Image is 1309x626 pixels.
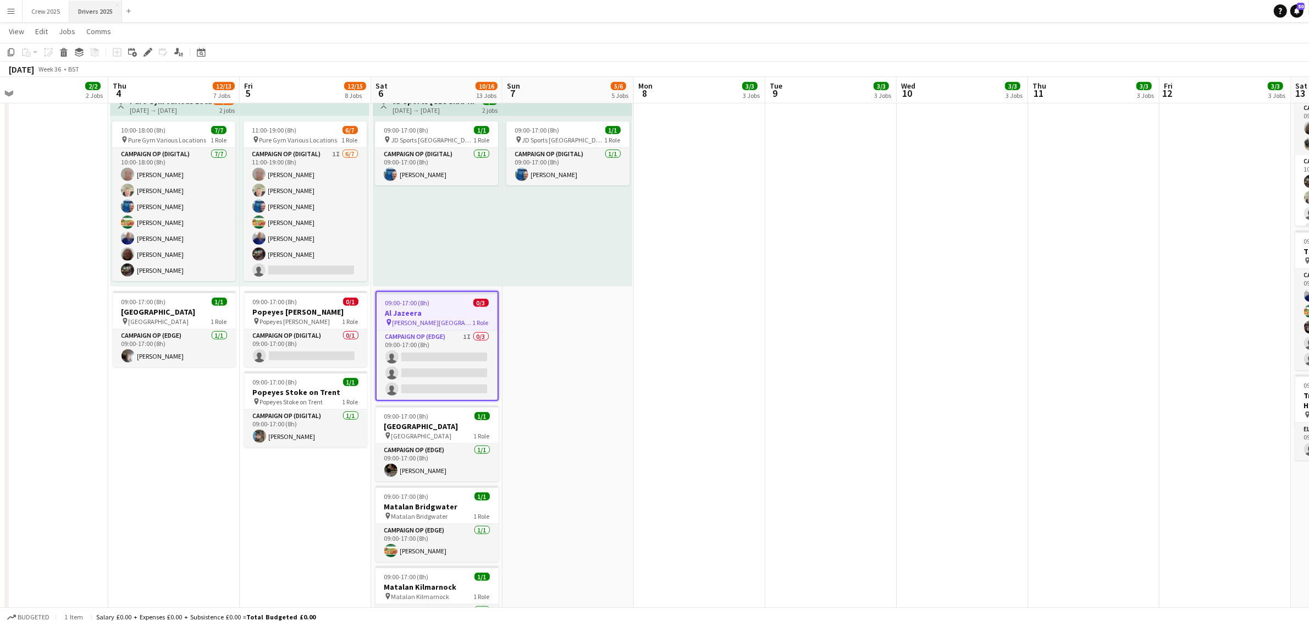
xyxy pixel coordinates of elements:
span: JD Sports [GEOGRAPHIC_DATA] [522,136,605,144]
app-card-role: Campaign Op (Digital)1/109:00-17:00 (8h)[PERSON_NAME] [244,410,367,447]
button: Budgeted [5,611,51,623]
div: 3 Jobs [1268,91,1285,100]
span: 1 Role [473,136,489,144]
span: 10 [899,87,915,100]
div: 09:00-17:00 (8h)1/1[GEOGRAPHIC_DATA] [GEOGRAPHIC_DATA]1 RoleCampaign Op (Edge)1/109:00-17:00 (8h)... [375,405,499,481]
span: 1/1 [474,126,489,134]
h3: Al Jazeera [377,308,498,318]
span: Sat [1295,81,1307,91]
div: 5 Jobs [611,91,628,100]
span: 09:00-17:00 (8h) [384,126,428,134]
app-card-role: Campaign Op (Digital)1/109:00-17:00 (8h)[PERSON_NAME] [506,148,629,185]
span: 12/13 [213,82,235,90]
span: 3/3 [742,82,758,90]
h3: Popeyes Stoke on Trent [244,387,367,397]
div: 3 Jobs [874,91,891,100]
span: Matalan Kilmarnock [391,592,450,601]
span: Total Budgeted £0.00 [246,613,316,621]
span: 3/3 [1136,82,1152,90]
app-job-card: 09:00-17:00 (8h)1/1 JD Sports [GEOGRAPHIC_DATA]1 RoleCampaign Op (Digital)1/109:00-17:00 (8h)[PER... [375,122,498,185]
span: 09:00-17:00 (8h) [385,299,430,307]
app-card-role: Campaign Op (Digital)0/109:00-17:00 (8h) [244,330,367,367]
span: 09:00-17:00 (8h) [121,298,166,306]
span: Sat [375,81,388,91]
div: [DATE] → [DATE] [130,106,212,114]
h3: Matalan Kilmarnock [375,582,499,592]
div: 2 jobs [219,105,235,114]
span: 12/15 [344,82,366,90]
span: 6/7 [343,126,358,134]
button: Drivers 2025 [69,1,122,22]
div: 2 Jobs [86,91,103,100]
span: 1/1 [343,378,358,386]
span: 6 [374,87,388,100]
span: 1 Role [343,398,358,406]
app-card-role: Campaign Op (Digital)7/710:00-18:00 (8h)[PERSON_NAME][PERSON_NAME][PERSON_NAME][PERSON_NAME][PERS... [112,148,235,281]
span: [PERSON_NAME][GEOGRAPHIC_DATA] [393,319,473,327]
span: 09:00-17:00 (8h) [384,492,429,501]
span: 1/1 [212,298,227,306]
app-card-role: Campaign Op (Edge)1I0/309:00-17:00 (8h) [377,331,498,400]
span: 3/3 [1005,82,1020,90]
span: Mon [638,81,653,91]
span: 1 Role [342,136,358,144]
h3: Matalan Bridgwater [375,502,499,512]
span: 09:00-17:00 (8h) [253,378,297,386]
a: Jobs [54,24,80,39]
button: Crew 2025 [23,1,69,22]
span: Pure Gym Various Locations [128,136,206,144]
span: Jobs [59,26,75,36]
span: 09:00-17:00 (8h) [384,573,429,581]
span: 1 Role [474,432,490,440]
span: [GEOGRAPHIC_DATA] [129,317,189,326]
app-job-card: 09:00-17:00 (8h)1/1Popeyes Stoke on Trent Popeyes Stoke on Trent1 RoleCampaign Op (Digital)1/109:... [244,371,367,447]
span: Fri [244,81,253,91]
span: 0/3 [473,299,489,307]
div: 3 Jobs [1006,91,1023,100]
span: Pure Gym Various Locations [259,136,338,144]
div: 8 Jobs [345,91,366,100]
span: 1 Role [473,319,489,327]
div: 09:00-17:00 (8h)1/1 JD Sports [GEOGRAPHIC_DATA]1 RoleCampaign Op (Digital)1/109:00-17:00 (8h)[PER... [506,122,629,185]
span: 2/2 [85,82,101,90]
span: Fri [1164,81,1173,91]
h3: [GEOGRAPHIC_DATA] [113,307,236,317]
span: 7/7 [211,126,227,134]
app-card-role: Campaign Op (Digital)1I6/711:00-19:00 (8h)[PERSON_NAME][PERSON_NAME][PERSON_NAME][PERSON_NAME][PE... [244,148,367,281]
span: Edit [35,26,48,36]
a: Comms [82,24,115,39]
span: 1 Role [211,136,227,144]
span: 1 Role [343,317,358,326]
span: 1/1 [474,492,490,501]
span: Matalan Bridgwater [391,512,448,520]
span: Thu [1032,81,1046,91]
div: 11:00-19:00 (8h)6/7 Pure Gym Various Locations1 RoleCampaign Op (Digital)1I6/711:00-19:00 (8h)[PE... [244,122,367,281]
app-job-card: 10:00-18:00 (8h)7/7 Pure Gym Various Locations1 RoleCampaign Op (Digital)7/710:00-18:00 (8h)[PERS... [112,122,235,281]
h3: [GEOGRAPHIC_DATA] [375,421,499,431]
span: 1 Role [605,136,621,144]
span: 3/3 [874,82,889,90]
span: Budgeted [18,613,49,621]
app-card-role: Campaign Op (Edge)1/109:00-17:00 (8h)[PERSON_NAME] [113,330,236,367]
span: View [9,26,24,36]
div: [DATE] → [DATE] [393,106,474,114]
span: Week 36 [36,65,64,73]
app-card-role: Campaign Op (Edge)1/109:00-17:00 (8h)[PERSON_NAME] [375,444,499,481]
span: 1 Role [474,592,490,601]
span: Comms [86,26,111,36]
span: Wed [901,81,915,91]
span: 5/6 [611,82,626,90]
div: [DATE] [9,64,34,75]
div: 2 jobs [482,105,498,114]
span: 5 [242,87,253,100]
div: BST [68,65,79,73]
span: 0/1 [343,298,358,306]
app-job-card: 09:00-17:00 (8h)1/1Matalan Bridgwater Matalan Bridgwater1 RoleCampaign Op (Edge)1/109:00-17:00 (8... [375,486,499,562]
a: Edit [31,24,52,39]
span: 3/3 [1268,82,1283,90]
div: 13 Jobs [476,91,497,100]
span: 10:00-18:00 (8h) [121,126,165,134]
